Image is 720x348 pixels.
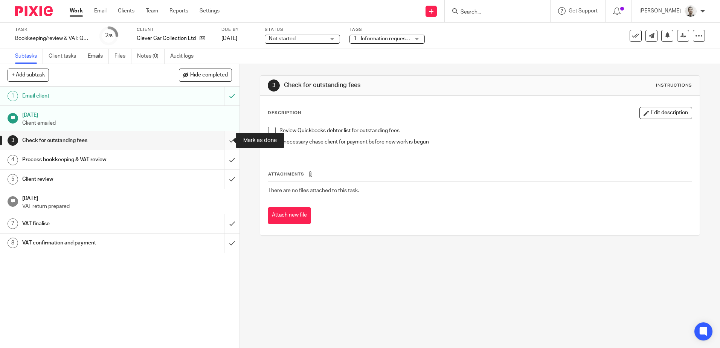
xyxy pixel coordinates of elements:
a: Emails [88,49,109,64]
div: 1 [8,91,18,101]
a: Work [70,7,83,15]
a: Client tasks [49,49,82,64]
span: Get Support [569,8,598,14]
span: Not started [269,36,296,41]
p: [PERSON_NAME] [639,7,681,15]
div: 2 [105,31,113,40]
p: Description [268,110,301,116]
span: There are no files attached to this task. [268,188,359,193]
h1: VAT confirmation and payment [22,237,152,249]
a: Files [114,49,131,64]
p: If necessary chase client for payment before new work is begun [279,138,691,146]
input: Search [460,9,528,16]
a: Settings [200,7,220,15]
h1: [DATE] [22,193,232,202]
a: Clients [118,7,134,15]
div: Bookkeeping/review & VAT: Quarterly [15,35,90,42]
h1: Check for outstanding fees [284,81,496,89]
h1: Check for outstanding fees [22,135,152,146]
div: 7 [8,218,18,229]
a: Audit logs [170,49,199,64]
button: Hide completed [179,69,232,81]
button: + Add subtask [8,69,49,81]
label: Task [15,27,90,33]
button: Attach new file [268,207,311,224]
img: Pixie [15,6,53,16]
a: Team [146,7,158,15]
p: VAT return prepared [22,203,232,210]
a: Subtasks [15,49,43,64]
a: Reports [169,7,188,15]
div: 5 [8,174,18,185]
p: Client emailed [22,119,232,127]
div: 3 [8,135,18,146]
a: Notes (0) [137,49,165,64]
p: Review Quickbooks debtor list for outstanding fees [279,127,691,134]
span: Attachments [268,172,304,176]
img: PS.png [685,5,697,17]
small: /8 [108,34,113,38]
div: 3 [268,79,280,92]
label: Client [137,27,212,33]
h1: Process bookkeeping & VAT review [22,154,152,165]
a: Email [94,7,107,15]
label: Due by [221,27,255,33]
div: Instructions [656,82,692,89]
button: Edit description [639,107,692,119]
label: Status [265,27,340,33]
span: Hide completed [190,72,228,78]
span: [DATE] [221,36,237,41]
div: 8 [8,238,18,248]
h1: Email client [22,90,152,102]
h1: VAT finalise [22,218,152,229]
span: 1 - Information requested [354,36,413,41]
label: Tags [349,27,425,33]
div: Bookkeeping/review &amp; VAT: Quarterly [15,35,90,42]
h1: Client review [22,174,152,185]
p: Clever Car Collection Ltd [137,35,196,42]
h1: [DATE] [22,110,232,119]
div: 4 [8,155,18,165]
